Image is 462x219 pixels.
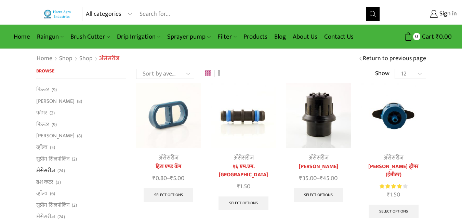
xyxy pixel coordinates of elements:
a: [PERSON_NAME] [36,96,75,107]
span: Browse [36,67,54,75]
span: – [136,174,201,183]
a: फिल्टर [36,119,49,130]
a: अ‍ॅसेसरीज [234,153,254,163]
a: About Us [289,29,321,45]
a: Select options for “हिरा एण्ड कॅप” [144,188,194,202]
bdi: 1.50 [387,190,400,200]
a: Filter [214,29,240,45]
span: (9) [52,121,57,128]
span: ₹ [153,173,156,183]
span: (8) [77,98,82,105]
span: ₹ [237,181,240,192]
img: Flush valve [286,83,351,148]
span: Cart [420,32,434,41]
nav: Breadcrumb [36,54,119,63]
a: Shop [79,54,93,63]
a: 0 Cart ₹0.00 [387,30,452,43]
h1: अ‍ॅसेसरीज [99,55,119,63]
a: Select options for “१६ एम.एम. जोईनर” [219,196,268,210]
img: हिरा ओनलाईन ड्रीपर (ईमीटर) [361,83,426,148]
select: Shop order [136,69,194,79]
a: Select options for “फ्लश व्हाॅल्व” [294,188,344,202]
a: [PERSON_NAME] [286,163,351,171]
a: Home [10,29,34,45]
a: फिल्टर [36,86,49,95]
span: (2) [72,202,77,209]
span: ₹ [320,173,323,183]
span: ₹ [170,173,173,183]
a: Sign in [390,8,457,20]
span: Sign in [438,10,457,18]
span: (5) [50,144,55,151]
a: Products [240,29,271,45]
a: १६ एम.एम. [GEOGRAPHIC_DATA] [211,163,276,179]
a: अ‍ॅसेसरीज [158,153,179,163]
a: Blog [271,29,289,45]
span: (2) [50,110,55,117]
span: (24) [57,167,65,174]
span: – [286,174,351,183]
a: अ‍ॅसेसरीज [308,153,329,163]
span: Show [375,69,390,78]
input: Search for... [136,7,366,21]
bdi: 5.00 [170,173,184,183]
img: Heera Lateral End Cap [136,83,201,148]
a: व्हाॅल्व [36,188,48,200]
bdi: 0.00 [436,31,452,42]
a: Shop [59,54,73,63]
a: Return to previous page [363,54,426,63]
span: ₹ [387,190,390,200]
bdi: 45.00 [320,173,338,183]
a: Home [36,54,53,63]
span: (8) [77,133,82,139]
bdi: 0.80 [153,173,167,183]
a: Contact Us [321,29,357,45]
a: Sprayer pump [164,29,214,45]
span: (6) [50,190,55,197]
a: Select options for “हिरा ओनलाईन ड्रीपर (ईमीटर)” [369,205,419,218]
bdi: 1.50 [237,181,250,192]
a: फॉगर [36,107,47,119]
span: (9) [52,86,57,93]
span: ₹ [299,173,302,183]
span: ₹ [436,31,439,42]
a: [PERSON_NAME] ड्रीपर (ईमीटर) [361,163,426,179]
a: Brush Cutter [67,29,113,45]
span: (2) [72,156,77,163]
a: अ‍ॅसेसरीज [383,153,404,163]
button: Search button [366,7,380,21]
div: Rated 4.00 out of 5 [380,183,407,190]
a: हिरा एण्ड कॅप [136,163,201,171]
a: ब्रश कटर [36,176,53,188]
a: व्हाॅल्व [36,142,48,153]
bdi: 35.00 [299,173,317,183]
a: Raingun [34,29,67,45]
a: [PERSON_NAME] [36,130,75,142]
a: सुप्रीम सिलपोलिन [36,153,69,165]
span: Rated out of 5 [380,183,402,190]
span: (3) [56,179,61,186]
a: अ‍ॅसेसरीज [36,165,55,176]
span: 0 [413,33,420,40]
img: १६ एम.एम. जोईनर [211,83,276,148]
a: Drip Irrigation [114,29,164,45]
a: सुप्रीम सिलपोलिन [36,200,69,211]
